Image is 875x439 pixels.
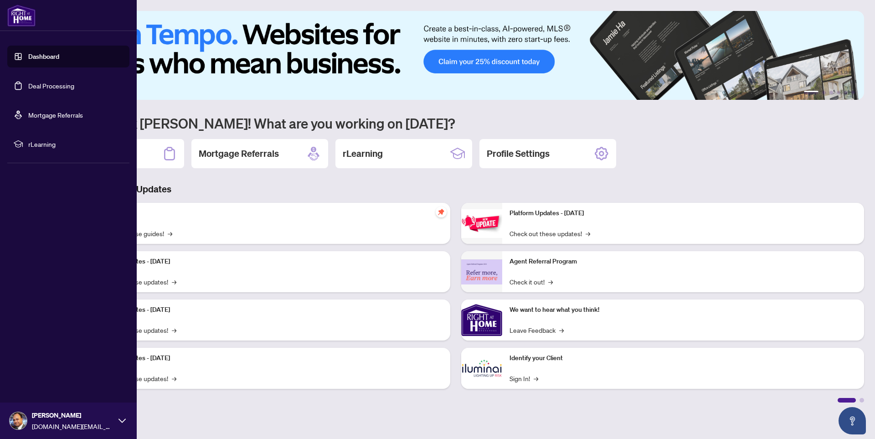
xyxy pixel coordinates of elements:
[510,353,857,363] p: Identify your Client
[47,183,864,196] h3: Brokerage & Industry Updates
[32,410,114,420] span: [PERSON_NAME]
[548,277,553,287] span: →
[343,147,383,160] h2: rLearning
[510,373,538,383] a: Sign In!→
[839,407,866,434] button: Open asap
[96,305,443,315] p: Platform Updates - [DATE]
[28,82,74,90] a: Deal Processing
[199,147,279,160] h2: Mortgage Referrals
[461,348,502,389] img: Identify your Client
[510,305,857,315] p: We want to hear what you think!
[461,259,502,284] img: Agent Referral Program
[436,207,447,217] span: pushpin
[510,277,553,287] a: Check it out!→
[559,325,564,335] span: →
[461,300,502,341] img: We want to hear what you think!
[510,228,590,238] a: Check out these updates!→
[844,91,848,94] button: 5
[837,91,840,94] button: 4
[168,228,172,238] span: →
[96,353,443,363] p: Platform Updates - [DATE]
[822,91,826,94] button: 2
[172,277,176,287] span: →
[461,209,502,238] img: Platform Updates - June 23, 2025
[586,228,590,238] span: →
[28,139,123,149] span: rLearning
[96,208,443,218] p: Self-Help
[28,52,59,61] a: Dashboard
[851,91,855,94] button: 6
[172,325,176,335] span: →
[28,111,83,119] a: Mortgage Referrals
[96,257,443,267] p: Platform Updates - [DATE]
[10,412,27,429] img: Profile Icon
[534,373,538,383] span: →
[510,325,564,335] a: Leave Feedback→
[829,91,833,94] button: 3
[47,11,864,100] img: Slide 0
[7,5,36,26] img: logo
[32,421,114,431] span: [DOMAIN_NAME][EMAIL_ADDRESS][DOMAIN_NAME]
[510,257,857,267] p: Agent Referral Program
[804,91,818,94] button: 1
[487,147,550,160] h2: Profile Settings
[47,114,864,132] h1: Welcome back [PERSON_NAME]! What are you working on [DATE]?
[510,208,857,218] p: Platform Updates - [DATE]
[172,373,176,383] span: →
